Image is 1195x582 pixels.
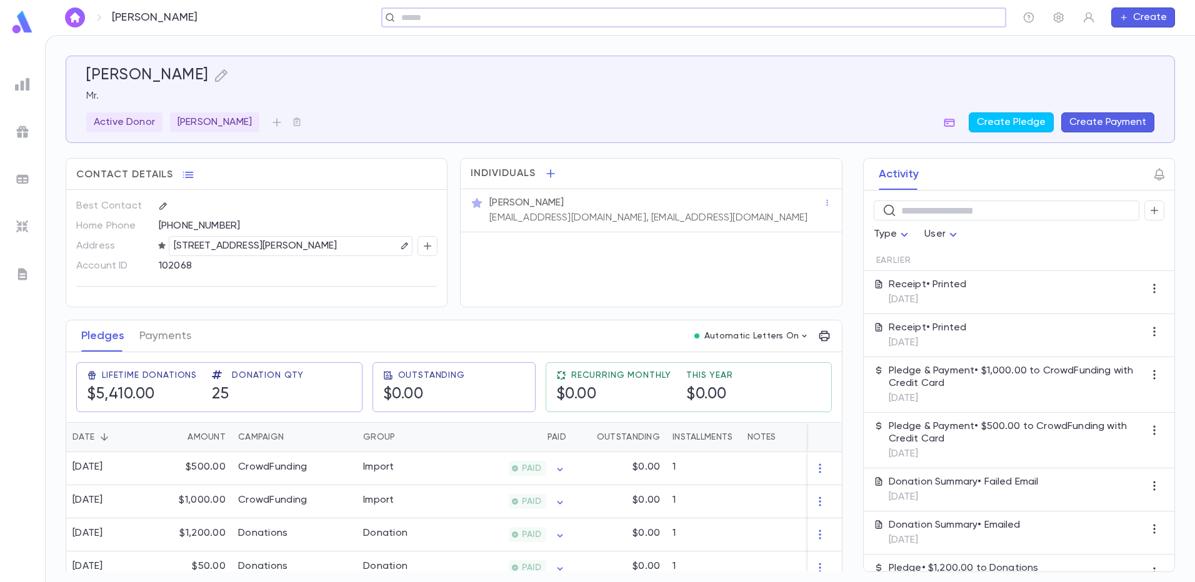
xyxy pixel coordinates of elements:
[86,90,1154,102] p: Mr.
[94,427,114,447] button: Sort
[86,66,209,85] h5: [PERSON_NAME]
[889,392,1144,405] p: [DATE]
[689,327,814,345] button: Automatic Letters On
[572,422,666,452] div: Outstanding
[471,167,536,180] span: Individuals
[151,485,232,518] div: $1,000.00
[489,212,807,224] p: [EMAIL_ADDRESS][DOMAIN_NAME], [EMAIL_ADDRESS][DOMAIN_NAME]
[177,116,252,129] p: [PERSON_NAME]
[704,331,799,341] p: Automatic Letters On
[672,422,732,452] div: Installments
[232,422,357,452] div: Campaign
[632,560,660,573] p: $0.00
[398,370,465,380] span: Outstanding
[451,422,572,452] div: Paid
[159,216,437,235] div: [PHONE_NUMBER]
[94,116,155,129] p: Active Donor
[238,560,288,573] div: Donations
[889,365,1144,390] p: Pledge & Payment • $1,000.00 to CrowdFunding with Credit Card
[1061,112,1154,132] button: Create Payment
[15,124,30,139] img: campaigns_grey.99e729a5f7ee94e3726e6486bddda8f1.svg
[889,448,1144,460] p: [DATE]
[517,463,546,473] span: PAID
[139,320,191,352] button: Payments
[597,422,660,452] div: Outstanding
[889,519,1021,531] p: Donation Summary • Emailed
[15,219,30,234] img: imports_grey.530a8a0e642e233f2baf0ef88e8c9fcb.svg
[151,518,232,551] div: $1,200.00
[556,385,597,404] h5: $0.00
[151,422,232,452] div: Amount
[666,485,741,518] div: 1
[159,256,376,275] div: 102068
[383,385,424,404] h5: $0.00
[76,236,148,256] p: Address
[76,169,173,181] span: Contact Details
[72,494,103,506] div: [DATE]
[15,77,30,92] img: reports_grey.c525e4749d1bce6a11f5fe2a8de1b229.svg
[72,422,94,452] div: Date
[889,562,1039,575] p: Pledge • $1,200.00 to Donations
[87,385,155,404] h5: $5,410.00
[86,112,162,132] div: Active Donor
[174,239,337,254] p: [STREET_ADDRESS][PERSON_NAME]
[889,337,967,349] p: [DATE]
[686,370,733,380] span: This Year
[76,256,148,276] p: Account ID
[1111,7,1175,27] button: Create
[15,267,30,282] img: letters_grey.7941b92b52307dd3b8a917253454ce1c.svg
[76,216,148,236] p: Home Phone
[876,255,911,265] span: Earlier
[72,560,103,573] div: [DATE]
[879,159,919,190] button: Activity
[924,229,946,239] span: User
[238,422,284,452] div: Campaign
[547,422,566,452] div: Paid
[363,560,407,573] div: Donation
[517,496,546,506] span: PAID
[741,422,897,452] div: Notes
[363,461,394,473] div: Import
[889,420,1144,445] p: Pledge & Payment • $500.00 to CrowdFunding with Credit Card
[874,222,912,247] div: Type
[686,385,727,404] h5: $0.00
[72,461,103,473] div: [DATE]
[238,527,288,540] div: Donations
[363,494,394,506] div: Import
[889,293,967,306] p: [DATE]
[517,563,546,573] span: PAID
[889,322,967,334] p: Receipt • Printed
[10,10,35,34] img: logo
[874,229,897,239] span: Type
[102,370,197,380] span: Lifetime Donations
[151,452,232,485] div: $500.00
[72,527,103,540] div: [DATE]
[76,196,148,216] p: Best Contact
[571,370,671,380] span: Recurring Monthly
[15,172,30,187] img: batches_grey.339ca447c9d9533ef1741baa751efc33.svg
[489,197,564,209] p: [PERSON_NAME]
[81,320,124,352] button: Pledges
[666,518,741,551] div: 1
[238,494,307,506] div: CrowdFunding
[357,422,451,452] div: Group
[517,530,546,540] span: PAID
[112,11,197,24] p: [PERSON_NAME]
[889,534,1021,546] p: [DATE]
[187,422,226,452] div: Amount
[212,385,229,404] h5: 25
[363,527,407,540] div: Donation
[67,12,82,22] img: home_white.a664292cf8c1dea59945f0da9f25487c.svg
[747,422,776,452] div: Notes
[889,279,967,291] p: Receipt • Printed
[232,370,304,380] span: Donation Qty
[889,491,1039,503] p: [DATE]
[632,494,660,506] p: $0.00
[66,422,151,452] div: Date
[969,112,1054,132] button: Create Pledge
[238,461,307,473] div: CrowdFunding
[632,461,660,473] p: $0.00
[666,452,741,485] div: 1
[889,476,1039,488] p: Donation Summary • Failed Email
[170,112,259,132] div: [PERSON_NAME]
